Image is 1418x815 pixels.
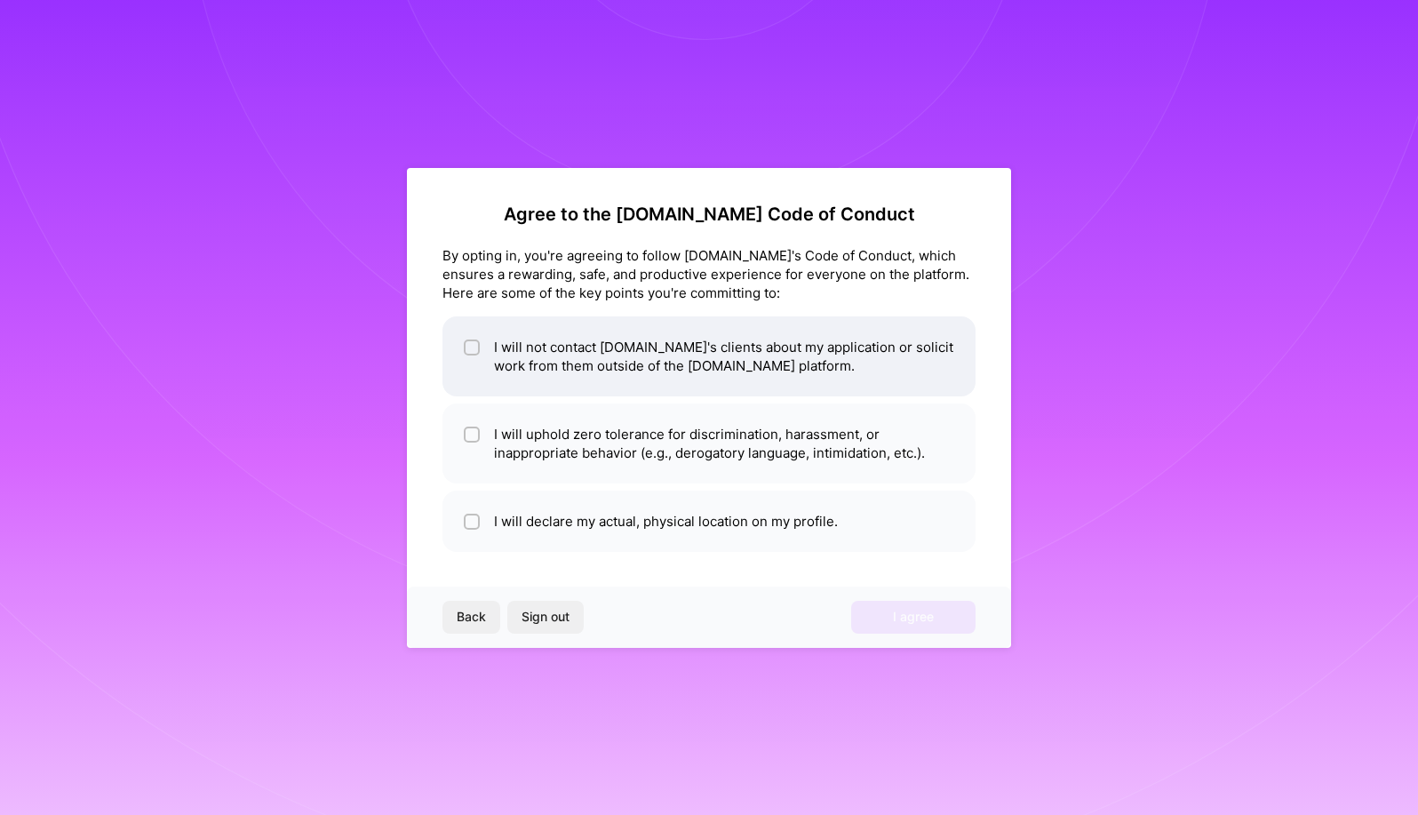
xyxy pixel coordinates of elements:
[442,404,976,483] li: I will uphold zero tolerance for discrimination, harassment, or inappropriate behavior (e.g., der...
[522,608,570,626] span: Sign out
[442,491,976,552] li: I will declare my actual, physical location on my profile.
[457,608,486,626] span: Back
[442,204,976,225] h2: Agree to the [DOMAIN_NAME] Code of Conduct
[442,316,976,396] li: I will not contact [DOMAIN_NAME]'s clients about my application or solicit work from them outside...
[442,246,976,302] div: By opting in, you're agreeing to follow [DOMAIN_NAME]'s Code of Conduct, which ensures a rewardin...
[442,601,500,633] button: Back
[507,601,584,633] button: Sign out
